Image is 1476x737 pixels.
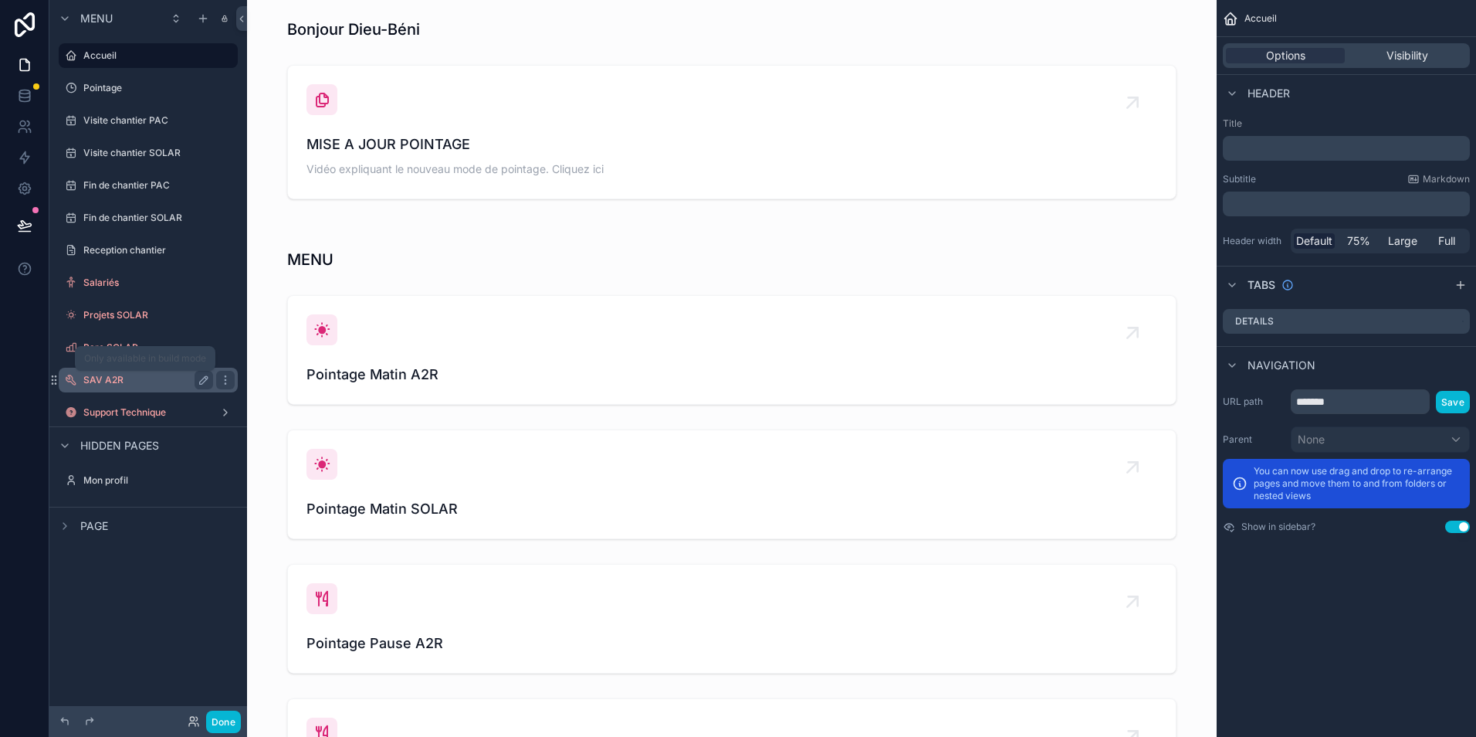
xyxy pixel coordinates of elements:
span: Default [1296,233,1332,249]
label: Parc SOLAR [83,341,235,354]
label: Projets SOLAR [83,309,235,321]
label: Details [1235,315,1274,328]
label: Title [1223,117,1470,130]
span: None [1298,432,1325,447]
a: Pointage [59,76,238,100]
span: Navigation [1247,358,1315,373]
a: Projets SOLAR [59,303,238,328]
span: Visibility [1386,48,1428,63]
a: Accueil [59,43,238,68]
span: Options [1266,48,1305,63]
label: Mon profil [83,474,235,487]
label: Visite chantier SOLAR [83,147,235,159]
label: Accueil [83,49,229,62]
label: URL path [1223,396,1285,408]
span: Large [1388,233,1417,249]
a: Visite chantier PAC [59,108,238,133]
label: SAV A2R [83,374,207,386]
span: Hidden pages [80,438,159,453]
button: Save [1436,391,1470,413]
label: Subtitle [1223,173,1256,185]
label: Pointage [83,82,235,94]
span: Tabs [1247,277,1275,293]
label: Visite chantier PAC [83,114,235,127]
label: Support Technique [83,406,213,419]
a: Fin de chantier PAC [59,173,238,198]
button: None [1291,426,1470,453]
a: Mon profil [59,468,238,493]
span: Menu [80,11,113,26]
label: Fin de chantier PAC [83,179,235,192]
label: Show in sidebar? [1241,521,1315,533]
div: scrollable content [1223,136,1470,161]
a: Markdown [1407,173,1470,185]
a: Salariés [59,270,238,295]
span: Page [80,518,108,534]
a: Parc SOLAR [59,335,238,360]
span: Full [1438,233,1455,249]
a: SAV A2R [59,368,238,392]
span: Accueil [1244,12,1277,25]
a: Visite chantier SOLAR [59,141,238,165]
a: Reception chantier [59,238,238,263]
button: Done [206,711,241,733]
span: Header [1247,86,1290,101]
label: Reception chantier [83,244,235,256]
a: Support Technique [59,400,238,425]
label: Parent [1223,433,1285,446]
label: Fin de chantier SOLAR [83,212,235,224]
label: Header width [1223,235,1285,247]
p: You can now use drag and drop to re-arrange pages and move them to and from folders or nested views [1254,465,1461,502]
label: Salariés [83,277,235,289]
span: Markdown [1423,173,1470,185]
a: Fin de chantier SOLAR [59,205,238,230]
span: Only available in build mode [84,352,206,364]
div: scrollable content [1223,192,1470,216]
span: 75% [1347,233,1370,249]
